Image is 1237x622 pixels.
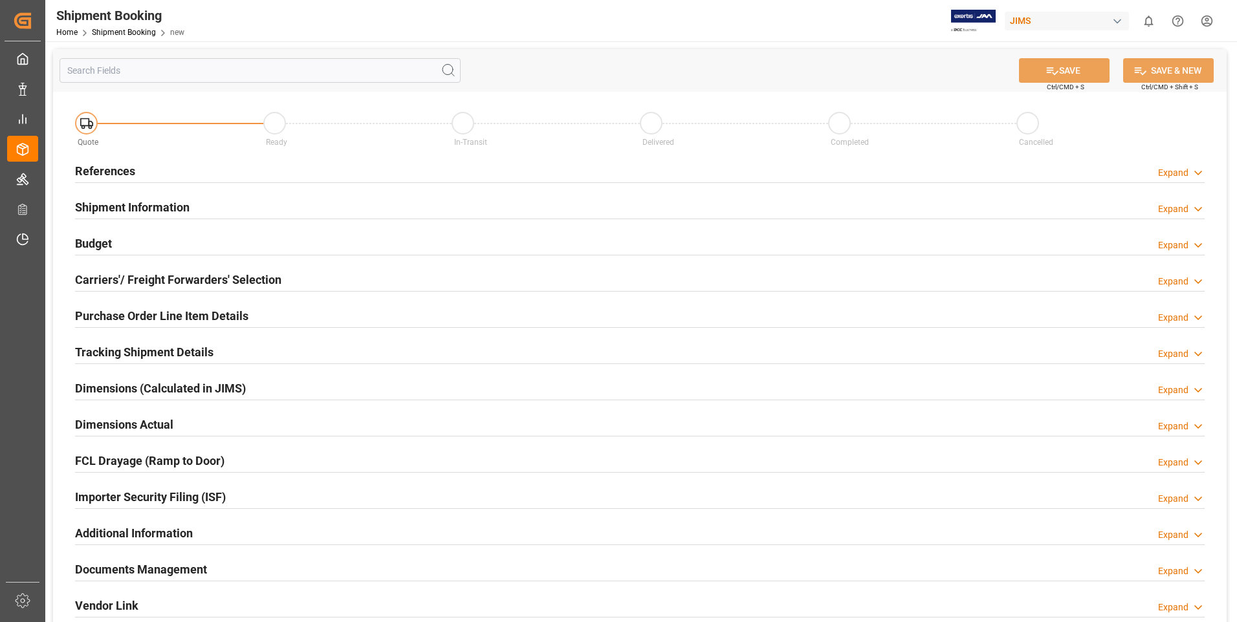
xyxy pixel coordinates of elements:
[75,343,213,361] h2: Tracking Shipment Details
[75,597,138,614] h2: Vendor Link
[1047,82,1084,92] span: Ctrl/CMD + S
[75,162,135,180] h2: References
[78,138,98,147] span: Quote
[75,452,224,469] h2: FCL Drayage (Ramp to Door)
[1158,492,1188,506] div: Expand
[1158,601,1188,614] div: Expand
[56,6,184,25] div: Shipment Booking
[75,271,281,288] h2: Carriers'/ Freight Forwarders' Selection
[60,58,461,83] input: Search Fields
[1019,138,1053,147] span: Cancelled
[1158,456,1188,469] div: Expand
[92,28,156,37] a: Shipment Booking
[1005,8,1134,33] button: JIMS
[75,307,248,325] h2: Purchase Order Line Item Details
[1163,6,1192,36] button: Help Center
[1158,166,1188,180] div: Expand
[56,28,78,37] a: Home
[1158,383,1188,397] div: Expand
[75,561,207,578] h2: Documents Management
[642,138,674,147] span: Delivered
[1134,6,1163,36] button: show 0 new notifications
[1158,202,1188,216] div: Expand
[75,235,112,252] h2: Budget
[1141,82,1198,92] span: Ctrl/CMD + Shift + S
[1123,58,1214,83] button: SAVE & NEW
[1019,58,1110,83] button: SAVE
[266,138,287,147] span: Ready
[75,416,173,433] h2: Dimensions Actual
[1158,239,1188,252] div: Expand
[1158,420,1188,433] div: Expand
[1158,564,1188,578] div: Expand
[1158,347,1188,361] div: Expand
[951,10,996,32] img: Exertis%20JAM%20-%20Email%20Logo.jpg_1722504956.jpg
[75,198,190,216] h2: Shipment Information
[831,138,869,147] span: Completed
[1158,311,1188,325] div: Expand
[75,380,246,397] h2: Dimensions (Calculated in JIMS)
[1005,12,1129,30] div: JIMS
[454,138,487,147] span: In-Transit
[75,488,226,506] h2: Importer Security Filing (ISF)
[1158,275,1188,288] div: Expand
[1158,528,1188,542] div: Expand
[75,524,193,542] h2: Additional Information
